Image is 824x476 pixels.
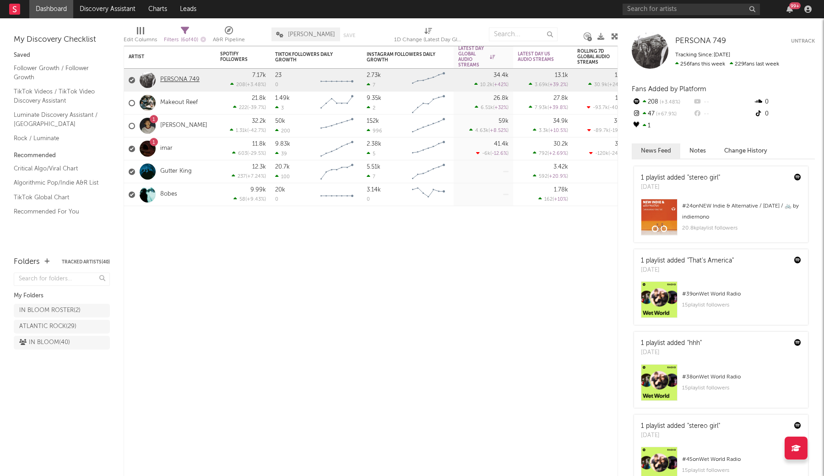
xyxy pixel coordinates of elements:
a: Luminate Discovery Assistant / [GEOGRAPHIC_DATA] [14,110,101,129]
span: -40.6 % [609,105,626,110]
div: 26.8k [493,95,509,101]
div: 11.8k [252,141,266,147]
div: [DATE] [641,266,734,275]
div: My Discovery Checklist [14,34,110,45]
span: 208 [236,82,245,88]
a: IN BLOOM(40) [14,336,110,350]
div: ( ) [474,82,509,88]
div: 2.73k [367,72,381,78]
button: Save [343,33,355,38]
a: "stereo girl" [687,175,720,181]
span: 792 [539,151,548,156]
div: 34.4k [493,72,509,78]
div: 59k [499,118,509,124]
div: ( ) [233,196,266,202]
div: 1.49k [275,95,290,101]
span: -24.9 % [610,151,626,156]
div: 1 playlist added [641,256,734,266]
div: [DATE] [641,183,720,192]
div: Edit Columns [124,23,157,49]
div: 39 [275,151,287,157]
span: -42.7 % [249,128,265,133]
div: 996 [367,128,382,134]
div: 13.1k [555,72,568,78]
div: 20.8k playlist followers [682,223,801,234]
div: 2.38k [367,141,381,147]
div: 0 [754,108,815,120]
div: 47 [632,108,693,120]
div: 1D Change (Latest Day Global Audio Streams) [394,34,463,45]
div: 7.17k [252,72,266,78]
div: [DATE] [641,348,702,357]
div: ( ) [529,104,568,110]
div: 20.7k [275,164,290,170]
span: -93.7k [593,105,608,110]
div: Artist [129,54,197,60]
div: 3.42k [553,164,568,170]
div: 23 [275,72,282,78]
svg: Chart title [408,137,449,160]
span: +3.48 % [247,82,265,88]
div: 15 playlist followers [682,465,801,476]
div: 158k [615,72,628,78]
a: Follower Growth / Follower Growth [14,63,101,82]
div: 1 playlist added [641,421,720,431]
div: 152k [367,118,379,124]
svg: Chart title [408,69,449,92]
button: Tracked Artists(40) [62,260,110,264]
div: TikTok Followers Daily Growth [275,52,344,63]
a: imar [160,145,173,153]
span: -12.6 % [492,151,507,156]
div: 20k [275,187,285,193]
span: +67.9 % [655,112,677,117]
span: -6k [482,151,490,156]
div: 5 [367,151,375,157]
div: A&R Pipeline [213,23,245,49]
div: ( ) [529,82,568,88]
svg: Chart title [408,115,449,137]
div: 100 [275,174,290,180]
div: ( ) [233,104,266,110]
div: 2 [367,105,375,111]
div: IN BLOOM ROSTER ( 2 ) [19,305,81,316]
div: # 39 on Wet World Radio [682,289,801,300]
div: 1D Change (Latest Day Global Audio Streams) [394,23,463,49]
div: Filters [164,34,206,46]
div: 32.2k [252,118,266,124]
span: +10.5 % [550,128,567,133]
div: Instagram Followers Daily Growth [367,52,435,63]
span: +7.24 % [247,174,265,179]
div: -- [693,108,754,120]
div: 5.51k [367,164,380,170]
svg: Chart title [408,92,449,115]
div: 1 playlist added [641,173,720,183]
a: "hhh" [687,340,702,346]
input: Search... [489,27,558,41]
div: ( ) [232,173,266,179]
button: Notes [680,143,715,159]
div: 7 [367,174,375,180]
div: # 45 on Wet World Radio [682,454,801,465]
div: ( ) [533,150,568,156]
div: 0 [275,197,278,202]
a: Rock / Luminate [14,133,101,143]
span: 603 [238,151,247,156]
span: +39.8 % [549,105,567,110]
div: 27.8k [553,95,568,101]
div: 0 [275,82,278,88]
div: Latest Day Global Audio Streams [458,46,495,68]
div: 208 [632,96,693,108]
span: 4.63k [475,128,488,133]
a: IN BLOOM ROSTER(2) [14,304,110,317]
span: 256 fans this week [675,61,725,67]
div: ( ) [538,196,568,202]
div: ( ) [232,150,266,156]
div: # 38 on Wet World Radio [682,372,801,383]
a: Critical Algo/Viral Chart [14,164,101,174]
span: +3.48 % [658,100,680,105]
div: # 24 on NEW Indie & Alternative / [DATE] / 🚲 by indiemono [682,201,801,223]
div: Edit Columns [124,34,157,45]
a: PERSONA 749 [160,76,200,84]
div: ATLANTIC ROCK ( 29 ) [19,321,76,332]
div: 12.3k [252,164,266,170]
